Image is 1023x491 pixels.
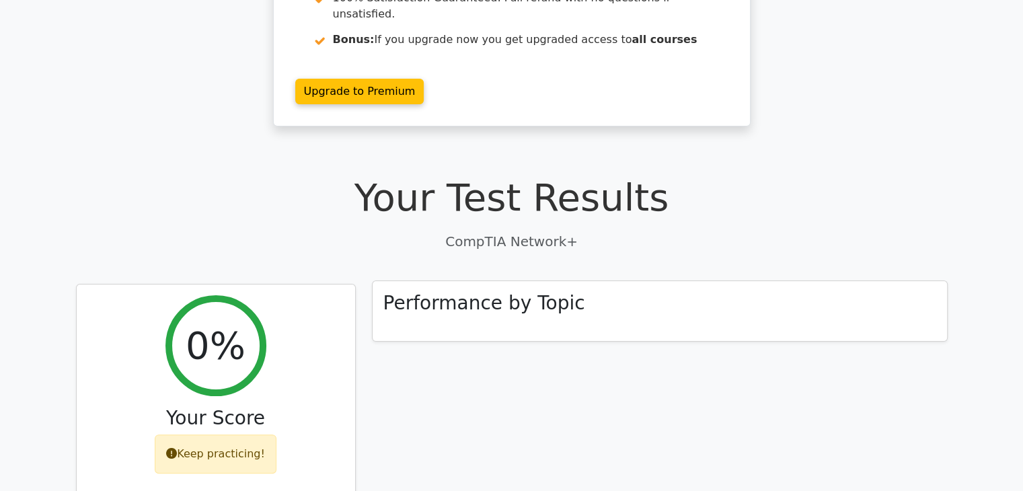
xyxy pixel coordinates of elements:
[186,323,245,368] h2: 0%
[76,231,948,252] p: CompTIA Network+
[87,407,344,430] h3: Your Score
[295,79,424,104] a: Upgrade to Premium
[383,292,585,315] h3: Performance by Topic
[76,175,948,220] h1: Your Test Results
[155,435,276,474] div: Keep practicing!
